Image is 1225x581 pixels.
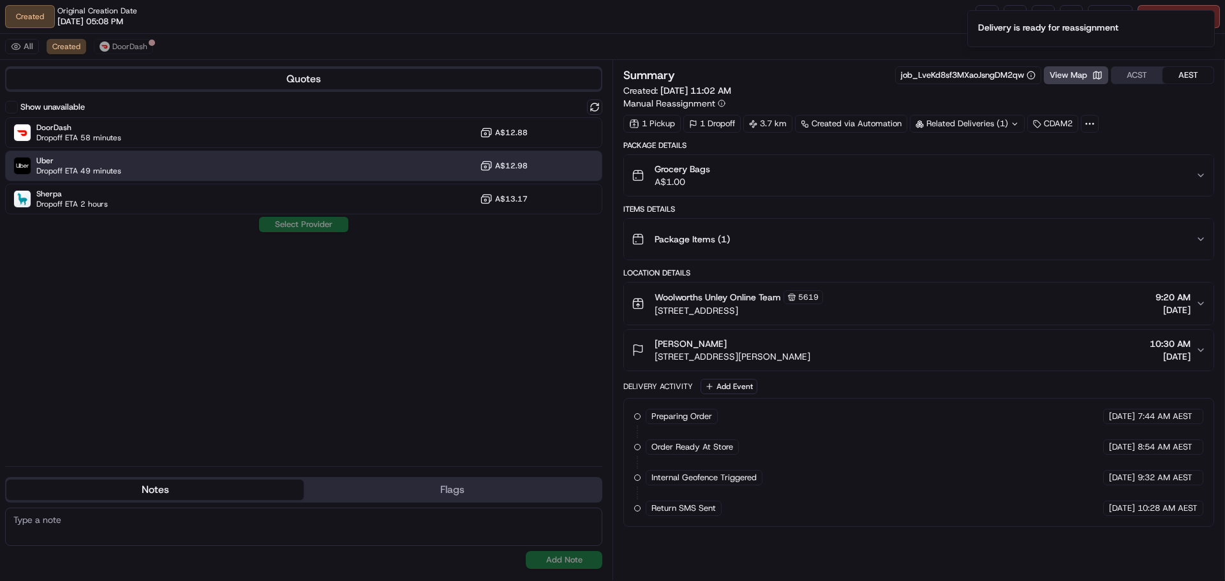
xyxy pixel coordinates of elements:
[1150,350,1191,363] span: [DATE]
[36,156,121,166] span: Uber
[660,85,731,96] span: [DATE] 11:02 AM
[20,101,85,113] label: Show unavailable
[1111,67,1162,84] button: ACST
[651,411,712,422] span: Preparing Order
[623,140,1214,151] div: Package Details
[623,381,693,392] div: Delivery Activity
[798,292,819,302] span: 5619
[1138,441,1192,453] span: 8:54 AM AEST
[52,41,80,52] span: Created
[43,135,161,145] div: We're available if you need us!
[624,330,1214,371] button: [PERSON_NAME][STREET_ADDRESS][PERSON_NAME]10:30 AM[DATE]
[5,39,39,54] button: All
[978,21,1118,34] div: Delivery is ready for reassignment
[112,41,147,52] span: DoorDash
[683,115,741,133] div: 1 Dropoff
[495,194,528,204] span: A$13.17
[655,350,810,363] span: [STREET_ADDRESS][PERSON_NAME]
[6,480,304,500] button: Notes
[1138,472,1192,483] span: 9:32 AM AEST
[1109,441,1135,453] span: [DATE]
[743,115,792,133] div: 3.7 km
[127,216,154,226] span: Pylon
[480,159,528,172] button: A$12.98
[14,191,31,207] img: Sherpa
[795,115,907,133] a: Created via Automation
[108,186,118,196] div: 💻
[495,128,528,138] span: A$12.88
[90,216,154,226] a: Powered byPylon
[1109,472,1135,483] span: [DATE]
[14,124,31,141] img: DoorDash
[1044,66,1108,84] button: View Map
[1150,337,1191,350] span: 10:30 AM
[1155,304,1191,316] span: [DATE]
[1162,67,1214,84] button: AEST
[655,291,781,304] span: Woolworths Unley Online Team
[624,283,1214,325] button: Woolworths Unley Online Team5619[STREET_ADDRESS]9:20 AM[DATE]
[13,51,232,71] p: Welcome 👋
[655,337,727,350] span: [PERSON_NAME]
[121,185,205,198] span: API Documentation
[14,158,31,174] img: Uber
[36,166,121,176] span: Dropoff ETA 49 minutes
[1109,503,1135,514] span: [DATE]
[1155,291,1191,304] span: 9:20 AM
[623,268,1214,278] div: Location Details
[623,97,725,110] button: Manual Reassignment
[651,472,757,483] span: Internal Geofence Triggered
[13,122,36,145] img: 1736555255976-a54dd68f-1ca7-489b-9aae-adbdc363a1c4
[13,186,23,196] div: 📗
[57,16,123,27] span: [DATE] 05:08 PM
[13,13,38,38] img: Nash
[623,97,715,110] span: Manual Reassignment
[94,39,153,54] button: DoorDash
[623,70,675,81] h3: Summary
[1138,411,1192,422] span: 7:44 AM AEST
[100,41,110,52] img: doordash_logo_v2.png
[623,115,681,133] div: 1 Pickup
[655,163,710,175] span: Grocery Bags
[901,70,1036,81] button: job_LveKd8sf3MXaoJsngDM2qw
[217,126,232,141] button: Start new chat
[910,115,1025,133] div: Related Deliveries (1)
[36,189,108,199] span: Sherpa
[26,185,98,198] span: Knowledge Base
[43,122,209,135] div: Start new chat
[1138,503,1198,514] span: 10:28 AM AEST
[624,155,1214,196] button: Grocery BagsA$1.00
[57,6,137,16] span: Original Creation Date
[655,304,823,317] span: [STREET_ADDRESS]
[655,175,710,188] span: A$1.00
[6,69,601,89] button: Quotes
[623,84,731,97] span: Created:
[8,180,103,203] a: 📗Knowledge Base
[304,480,601,500] button: Flags
[624,219,1214,260] button: Package Items (1)
[623,204,1214,214] div: Items Details
[36,133,121,143] span: Dropoff ETA 58 minutes
[480,193,528,205] button: A$13.17
[701,379,757,394] button: Add Event
[36,199,108,209] span: Dropoff ETA 2 hours
[103,180,210,203] a: 💻API Documentation
[495,161,528,171] span: A$12.98
[655,233,730,246] span: Package Items ( 1 )
[47,39,86,54] button: Created
[1109,411,1135,422] span: [DATE]
[651,503,716,514] span: Return SMS Sent
[651,441,733,453] span: Order Ready At Store
[480,126,528,139] button: A$12.88
[33,82,230,96] input: Got a question? Start typing here...
[36,122,121,133] span: DoorDash
[1027,115,1078,133] div: CDAM2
